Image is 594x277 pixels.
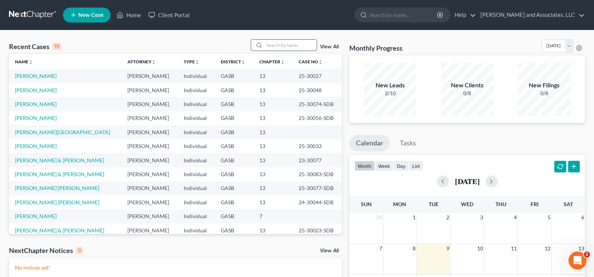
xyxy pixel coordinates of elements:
[15,227,104,234] a: [PERSON_NAME] & [PERSON_NAME]
[215,69,253,83] td: GASB
[393,135,423,151] a: Tasks
[15,115,57,121] a: [PERSON_NAME]
[215,195,253,209] td: GASB
[121,111,178,125] td: [PERSON_NAME]
[364,90,416,97] div: 2/10
[518,81,570,90] div: New Filings
[320,248,339,253] a: View All
[15,87,57,93] a: [PERSON_NAME]
[318,60,323,64] i: unfold_more
[293,195,342,209] td: 24-30044-SDB
[121,167,178,181] td: [PERSON_NAME]
[429,201,438,207] span: Tue
[569,252,587,270] iframe: Intercom live chat
[299,59,323,64] a: Case Nounfold_more
[241,60,245,64] i: unfold_more
[78,12,103,18] span: New Case
[412,244,416,253] span: 8
[441,90,494,97] div: 0/8
[15,101,57,107] a: [PERSON_NAME]
[15,264,336,271] p: No notices yet!
[178,83,215,97] td: Individual
[518,90,570,97] div: 0/8
[451,8,476,22] a: Help
[253,111,293,125] td: 13
[564,201,573,207] span: Sat
[215,139,253,153] td: GASB
[121,125,178,139] td: [PERSON_NAME]
[479,213,484,222] span: 3
[578,244,585,253] span: 13
[121,210,178,223] td: [PERSON_NAME]
[293,97,342,111] td: 25-30074-SDB
[178,167,215,181] td: Individual
[9,42,61,51] div: Recent Cases
[215,223,253,237] td: GASB
[215,83,253,97] td: GASB
[178,195,215,209] td: Individual
[259,59,285,64] a: Chapterunfold_more
[121,139,178,153] td: [PERSON_NAME]
[215,153,253,167] td: GASB
[293,111,342,125] td: 25-30056-SDB
[412,213,416,222] span: 1
[376,213,383,222] span: 31
[531,201,539,207] span: Fri
[121,69,178,83] td: [PERSON_NAME]
[375,161,394,171] button: week
[293,153,342,167] td: 23-30077
[461,201,473,207] span: Wed
[477,8,585,22] a: [PERSON_NAME] and Associates, LLC
[253,83,293,97] td: 13
[121,223,178,237] td: [PERSON_NAME]
[264,40,317,51] input: Search by name...
[581,213,585,222] span: 6
[178,125,215,139] td: Individual
[195,60,199,64] i: unfold_more
[178,69,215,83] td: Individual
[476,244,484,253] span: 10
[253,69,293,83] td: 13
[178,210,215,223] td: Individual
[127,59,156,64] a: Attorneyunfold_more
[15,73,57,79] a: [PERSON_NAME]
[15,199,99,205] a: [PERSON_NAME] [PERSON_NAME]
[355,161,375,171] button: month
[215,181,253,195] td: GASB
[215,97,253,111] td: GASB
[544,244,551,253] span: 12
[446,213,450,222] span: 2
[15,213,57,219] a: [PERSON_NAME]
[178,97,215,111] td: Individual
[178,139,215,153] td: Individual
[215,125,253,139] td: GASB
[349,135,390,151] a: Calendar
[455,177,480,185] h2: [DATE]
[510,244,518,253] span: 11
[361,201,372,207] span: Sun
[215,111,253,125] td: GASB
[178,181,215,195] td: Individual
[495,201,506,207] span: Thu
[253,210,293,223] td: 7
[76,247,83,254] div: 0
[584,252,590,258] span: 2
[446,244,450,253] span: 9
[409,161,423,171] button: list
[178,153,215,167] td: Individual
[121,97,178,111] td: [PERSON_NAME]
[253,97,293,111] td: 13
[394,161,409,171] button: day
[15,157,104,163] a: [PERSON_NAME] & [PERSON_NAME]
[253,167,293,181] td: 13
[52,43,61,50] div: 15
[513,213,518,222] span: 4
[113,8,145,22] a: Home
[253,195,293,209] td: 13
[145,8,193,22] a: Client Portal
[15,143,57,149] a: [PERSON_NAME]
[379,244,383,253] span: 7
[253,125,293,139] td: 13
[320,44,339,49] a: View All
[178,111,215,125] td: Individual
